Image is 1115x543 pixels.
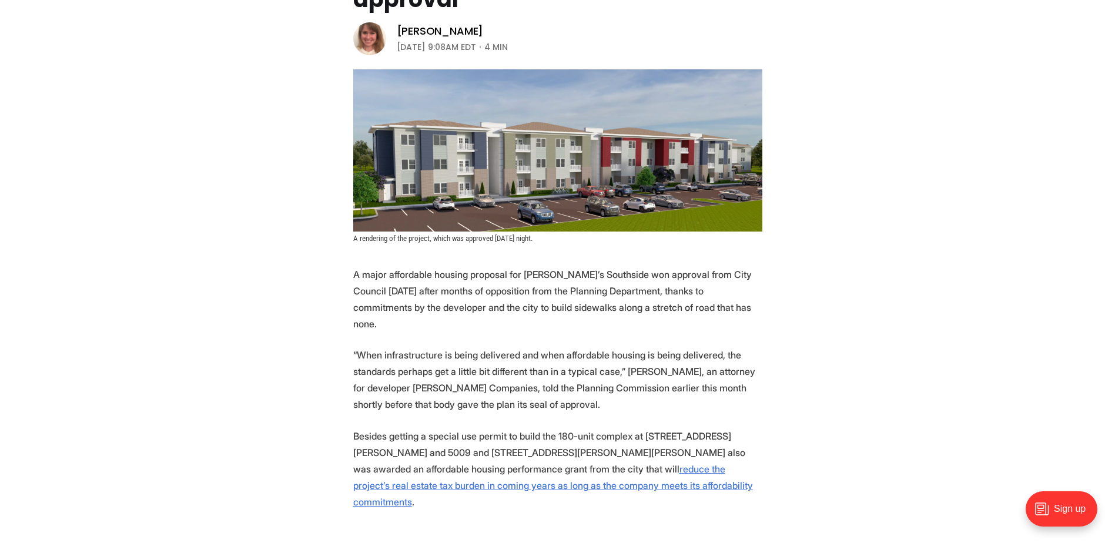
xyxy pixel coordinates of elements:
p: Besides getting a special use permit to build the 180-unit complex at [STREET_ADDRESS][PERSON_NAM... [353,428,762,510]
iframe: portal-trigger [1016,485,1115,543]
p: A major affordable housing proposal for [PERSON_NAME]’s Southside won approval from City Council ... [353,266,762,332]
span: 4 min [484,40,508,54]
a: reduce the project’s real estate tax burden in coming years as long as the company meets its affo... [353,463,753,508]
span: A rendering of the project, which was approved [DATE] night. [353,234,533,243]
img: Promised sidewalk investments win Snead Road affordable housing project approval [353,69,762,232]
a: [PERSON_NAME] [397,24,484,38]
time: [DATE] 9:08AM EDT [397,40,476,54]
img: Sarah Vogelsong [353,22,386,55]
p: “When infrastructure is being delivered and when affordable housing is being delivered, the stand... [353,347,762,413]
